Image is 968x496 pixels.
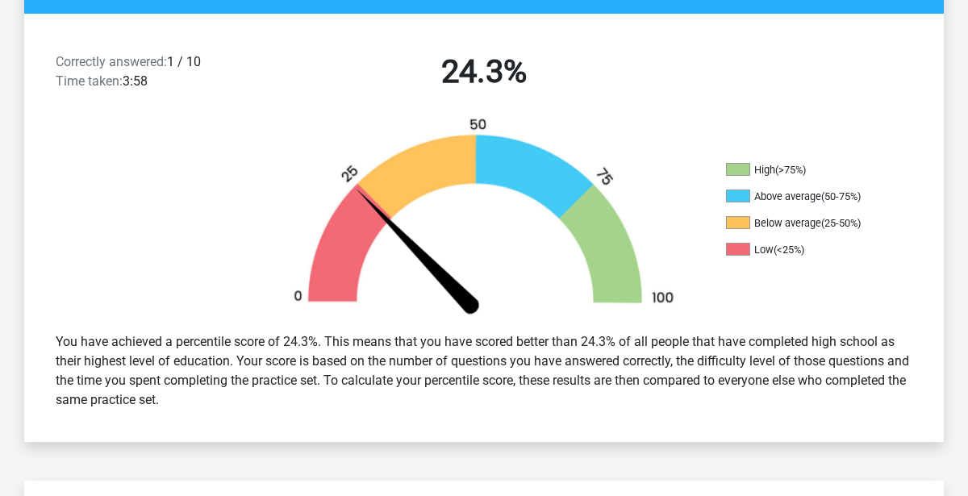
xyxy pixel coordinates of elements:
[56,73,123,89] span: Time taken:
[56,54,167,69] span: Correctly answered:
[44,326,924,416] div: You have achieved a percentile score of 24.3%. This means that you have scored better than 24.3% ...
[821,217,861,229] div: (25-50%)
[774,244,804,256] div: (<25%)
[726,163,887,177] li: High
[821,190,861,202] div: (50-75%)
[726,190,887,204] li: Above average
[266,117,702,319] img: 24.11fc3d3dfcfd.png
[44,52,264,98] div: 1 / 10 3:58
[775,164,806,176] div: (>75%)
[726,216,887,231] li: Below average
[726,243,887,257] li: Low
[276,52,692,91] h2: 24.3%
